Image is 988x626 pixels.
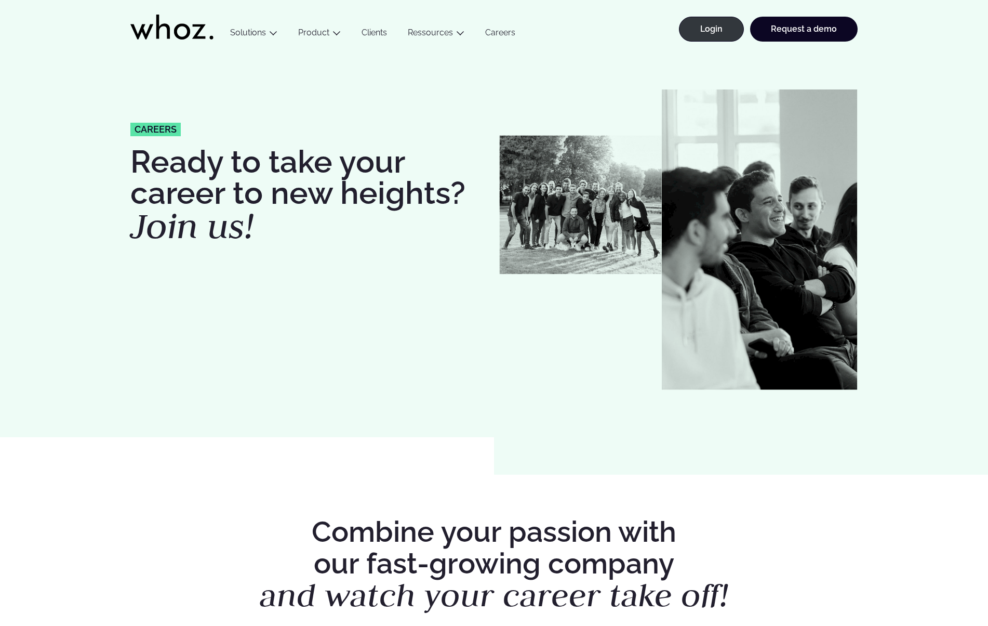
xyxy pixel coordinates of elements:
a: Clients [351,28,397,42]
h1: Ready to take your career to new heights? [130,146,489,244]
a: Ressources [408,28,453,37]
a: Request a demo [750,17,858,42]
a: Product [298,28,329,37]
em: Join us! [130,203,254,249]
a: Careers [475,28,526,42]
a: Login [679,17,744,42]
span: careers [135,125,177,134]
img: Whozzies-Team-Revenue [499,136,662,275]
button: Solutions [220,28,288,42]
h2: Combine your passion with our fast-growing company [228,516,760,612]
button: Ressources [397,28,475,42]
em: and watch your career take off! [260,574,728,616]
button: Product [288,28,351,42]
